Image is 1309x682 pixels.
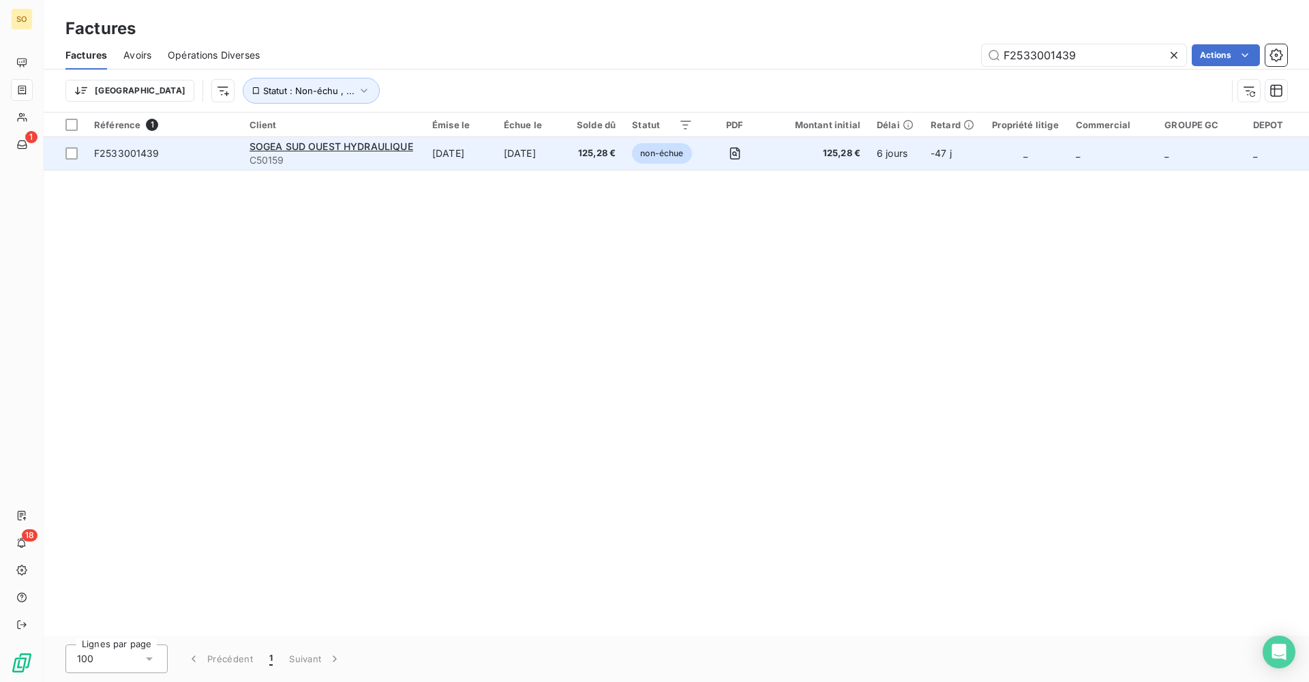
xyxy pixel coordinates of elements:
span: _ [1164,147,1169,159]
span: 18 [22,529,37,542]
span: 1 [146,119,158,131]
span: Référence [94,119,140,130]
span: Factures [65,48,107,62]
td: [DATE] [496,137,568,170]
input: Rechercher [982,44,1186,66]
span: 100 [77,652,93,666]
div: Retard [931,119,975,130]
span: Statut : Non-échu , ... [263,85,355,96]
div: Propriété litige [991,119,1059,130]
td: 6 jours [869,137,922,170]
div: Client [250,119,416,130]
button: Actions [1192,44,1260,66]
span: _ [1253,147,1257,159]
span: _ [1076,147,1080,159]
div: Montant initial [777,119,860,130]
span: -47 j [931,147,952,159]
div: PDF [709,119,760,130]
div: Solde dû [576,119,616,130]
div: Délai [877,119,914,130]
div: Commercial [1076,119,1149,130]
span: SOGEA SUD OUEST HYDRAULIQUE [250,140,413,152]
span: Avoirs [123,48,151,62]
span: C50159 [250,153,416,167]
span: _ [1023,147,1027,159]
span: 1 [25,131,37,143]
div: GROUPE GC [1164,119,1236,130]
span: 1 [269,652,273,666]
button: 1 [261,644,281,673]
div: DEPOT [1253,119,1301,130]
button: Statut : Non-échu , ... [243,78,380,104]
span: 125,28 € [777,147,860,160]
h3: Factures [65,16,136,41]
button: [GEOGRAPHIC_DATA] [65,80,194,102]
span: non-échue [632,143,691,164]
div: SO [11,8,33,30]
span: Opérations Diverses [168,48,260,62]
div: Open Intercom Messenger [1263,636,1295,668]
span: F2533001439 [94,147,160,159]
div: Échue le [504,119,560,130]
img: Logo LeanPay [11,652,33,674]
div: Statut [632,119,693,130]
div: Émise le [432,119,487,130]
td: [DATE] [424,137,496,170]
button: Suivant [281,644,350,673]
span: 125,28 € [576,147,616,160]
button: Précédent [179,644,261,673]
